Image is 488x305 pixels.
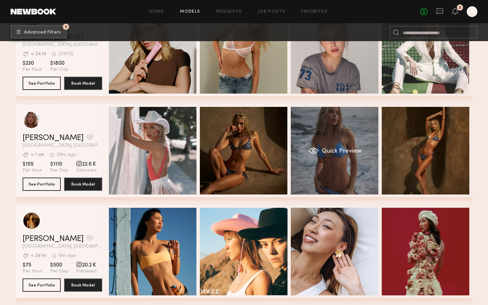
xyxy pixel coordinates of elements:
[76,262,97,268] span: 20.2 K
[149,10,164,14] a: Home
[216,10,242,14] a: Requests
[31,153,44,157] div: > 1 wk
[180,10,200,14] a: Models
[23,134,84,142] a: [PERSON_NAME]
[467,6,477,17] a: A
[23,143,102,148] span: [GEOGRAPHIC_DATA], [GEOGRAPHIC_DATA]
[65,25,67,28] span: 2
[76,161,97,168] span: 22.6 K
[11,25,67,38] button: 2Advanced Filters
[50,262,68,268] span: $500
[64,278,102,292] button: Book Model
[50,168,68,174] span: Per Day
[64,77,102,90] button: Book Model
[23,178,61,191] button: See Portfolio
[23,278,61,292] button: See Portfolio
[76,268,97,274] span: Followers
[301,10,327,14] a: Favorites
[23,168,42,174] span: Per Hour
[23,262,42,268] span: $75
[50,268,68,274] span: Per Day
[56,153,76,157] div: 20hr ago
[50,60,68,67] span: $1800
[23,60,42,67] span: $230
[23,67,42,73] span: Per Hour
[23,268,42,274] span: Per Hour
[76,168,97,174] span: Followers
[50,161,68,168] span: $1110
[31,254,46,258] div: < 24 hr
[59,254,76,258] div: 6hr ago
[59,52,73,56] div: [DATE]
[459,6,461,10] div: 2
[24,30,61,35] span: Advanced Filters
[50,67,68,73] span: Per Day
[64,178,102,191] button: Book Model
[258,10,285,14] a: Job Posts
[23,161,42,168] span: $155
[23,244,102,249] span: [GEOGRAPHIC_DATA], [GEOGRAPHIC_DATA]
[31,52,46,56] div: < 24 hr
[321,148,361,154] span: Quick Preview
[23,77,61,90] button: See Portfolio
[23,235,84,243] a: [PERSON_NAME]
[23,42,102,47] span: [GEOGRAPHIC_DATA], [GEOGRAPHIC_DATA]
